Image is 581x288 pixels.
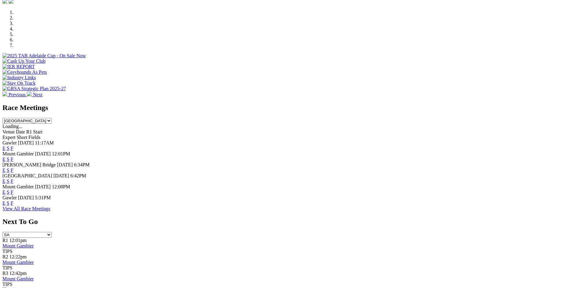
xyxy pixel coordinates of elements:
span: 12:08PM [52,184,70,189]
img: chevron-right-pager-white.svg [27,91,32,96]
span: 6:42PM [70,173,86,178]
span: Gawler [2,140,17,145]
span: Expert [2,135,16,140]
span: Date [16,129,25,134]
a: E [2,190,5,195]
span: [GEOGRAPHIC_DATA] [2,173,52,178]
span: [DATE] [57,162,73,167]
img: Cash Up Your Club [2,59,45,64]
h2: Race Meetings [2,104,579,112]
span: Previous [9,92,26,97]
a: F [11,201,13,206]
a: E [2,201,5,206]
a: Mount Gambier [2,260,34,265]
span: R1 [2,238,8,243]
span: TIPS [2,282,13,287]
a: F [11,179,13,184]
span: 12:22pm [9,254,27,259]
span: 12:42pm [9,271,27,276]
span: 6:34PM [74,162,90,167]
a: S [7,190,9,195]
h2: Next To Go [2,218,579,226]
span: [PERSON_NAME] Bridge [2,162,56,167]
img: chevron-left-pager-white.svg [2,91,7,96]
span: 5:31PM [35,195,51,200]
img: Greyhounds As Pets [2,69,47,75]
a: S [7,201,9,206]
span: 11:17AM [35,140,54,145]
a: S [7,146,9,151]
a: F [11,146,13,151]
span: [DATE] [18,195,34,200]
a: E [2,179,5,184]
span: Mount Gambier [2,151,34,156]
span: R1 Start [26,129,42,134]
span: Venue [2,129,15,134]
span: [DATE] [18,140,34,145]
span: [DATE] [35,151,51,156]
span: Short [17,135,27,140]
span: TIPS [2,249,13,254]
span: Loading... [2,124,22,129]
a: F [11,157,13,162]
img: IER REPORT [2,64,35,69]
span: Next [33,92,42,97]
a: F [11,190,13,195]
span: TIPS [2,265,13,270]
span: Fields [28,135,40,140]
a: View All Race Meetings [2,206,50,211]
span: 12:01PM [52,151,70,156]
span: [DATE] [35,184,51,189]
span: Mount Gambier [2,184,34,189]
a: S [7,157,9,162]
img: Industry Links [2,75,36,80]
a: Mount Gambier [2,276,34,281]
span: R2 [2,254,8,259]
a: E [2,146,5,151]
a: E [2,157,5,162]
a: Next [27,92,42,97]
a: Mount Gambier [2,243,34,248]
img: 2025 TAB Adelaide Cup - On Sale Now [2,53,86,59]
a: S [7,168,9,173]
span: 12:01pm [9,238,27,243]
img: GRSA Strategic Plan 2025-27 [2,86,66,91]
a: S [7,179,9,184]
a: E [2,168,5,173]
a: Previous [2,92,27,97]
span: R3 [2,271,8,276]
img: Stay On Track [2,80,35,86]
span: [DATE] [53,173,69,178]
span: Gawler [2,195,17,200]
a: F [11,168,13,173]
